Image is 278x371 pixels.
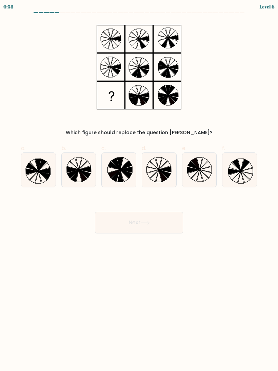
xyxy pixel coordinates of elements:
[259,3,275,10] div: Level 6
[142,144,146,152] span: d.
[222,144,225,152] span: f.
[3,3,14,10] div: 0:58
[101,144,106,152] span: c.
[25,129,253,136] div: Which figure should replace the question [PERSON_NAME]?
[182,144,186,152] span: e.
[21,144,25,152] span: a.
[95,212,183,233] button: Next
[61,144,66,152] span: b.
